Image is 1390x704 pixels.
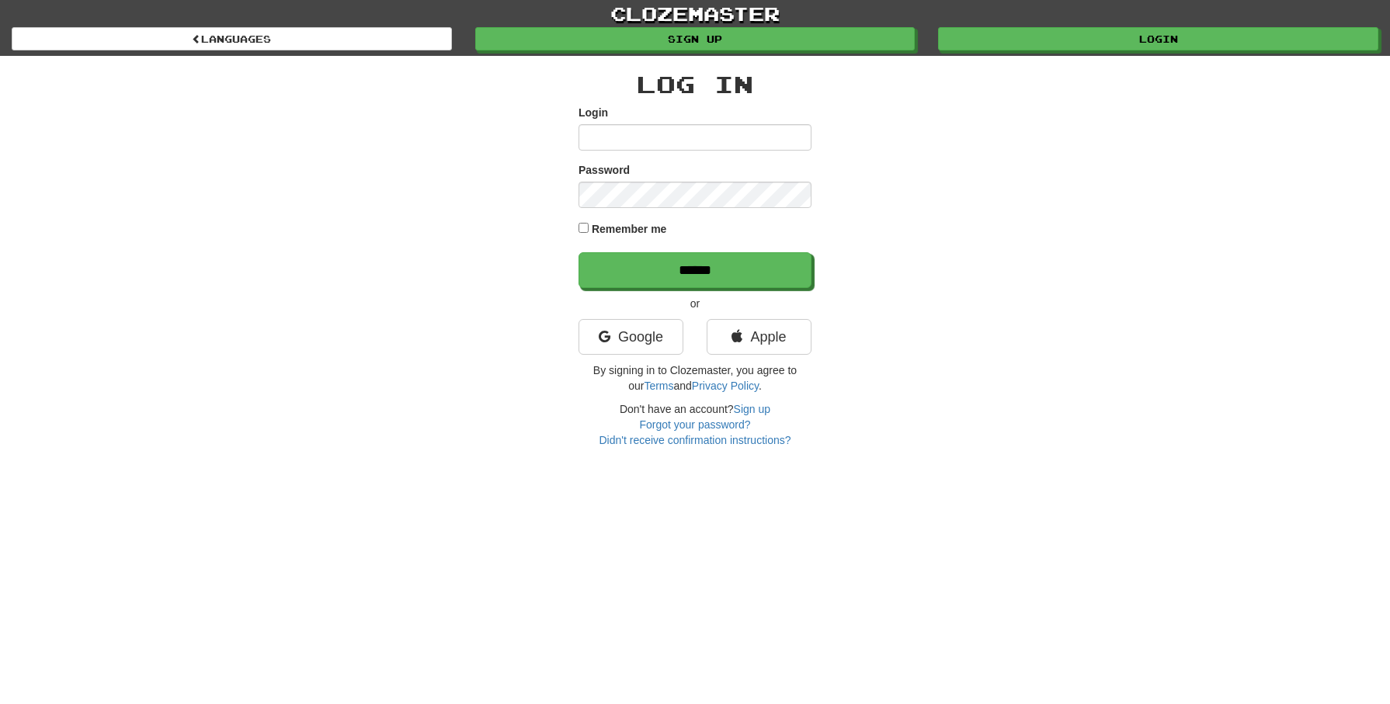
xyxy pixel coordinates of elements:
p: By signing in to Clozemaster, you agree to our and . [579,362,811,394]
a: Languages [12,27,452,50]
label: Password [579,162,630,178]
a: Sign up [475,27,916,50]
label: Remember me [592,221,667,237]
a: Sign up [734,403,770,415]
p: or [579,296,811,311]
a: Privacy Policy [692,380,759,392]
div: Don't have an account? [579,401,811,448]
a: Login [938,27,1378,50]
label: Login [579,105,608,120]
a: Apple [707,319,811,355]
a: Google [579,319,683,355]
a: Didn't receive confirmation instructions? [599,434,791,446]
h2: Log In [579,71,811,97]
a: Forgot your password? [639,418,750,431]
a: Terms [644,380,673,392]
